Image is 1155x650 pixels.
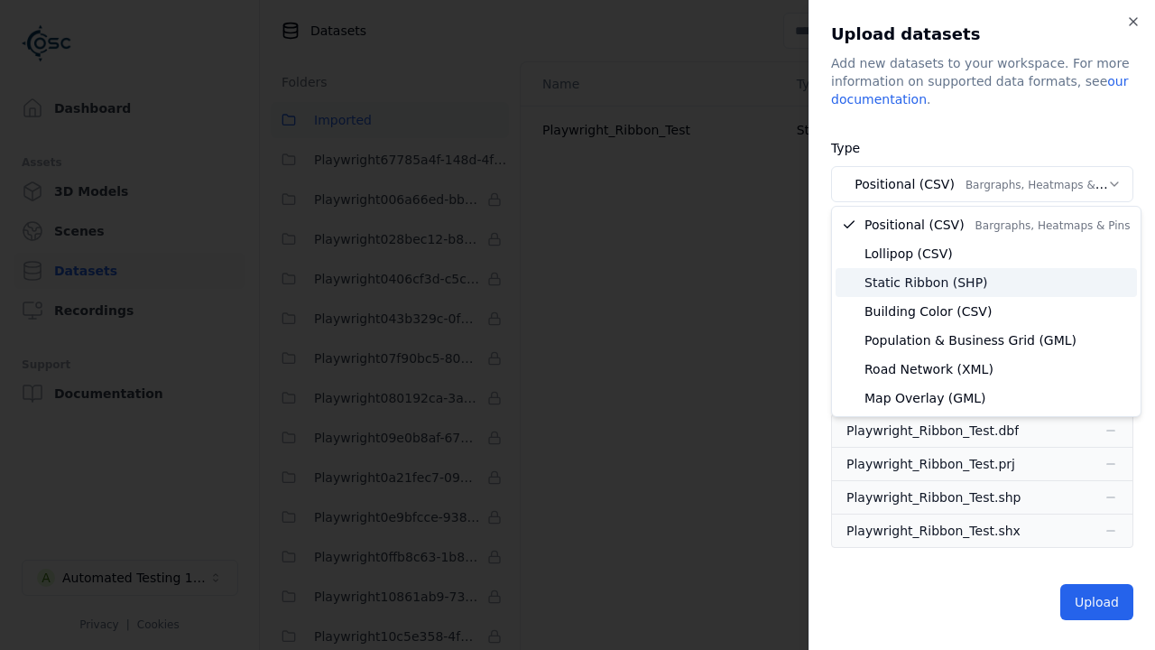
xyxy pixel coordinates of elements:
[864,216,1130,234] span: Positional (CSV)
[864,389,986,407] span: Map Overlay (GML)
[864,245,953,263] span: Lollipop (CSV)
[864,331,1076,349] span: Population & Business Grid (GML)
[864,360,993,378] span: Road Network (XML)
[975,219,1131,232] span: Bargraphs, Heatmaps & Pins
[864,302,992,320] span: Building Color (CSV)
[864,274,988,292] span: Static Ribbon (SHP)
